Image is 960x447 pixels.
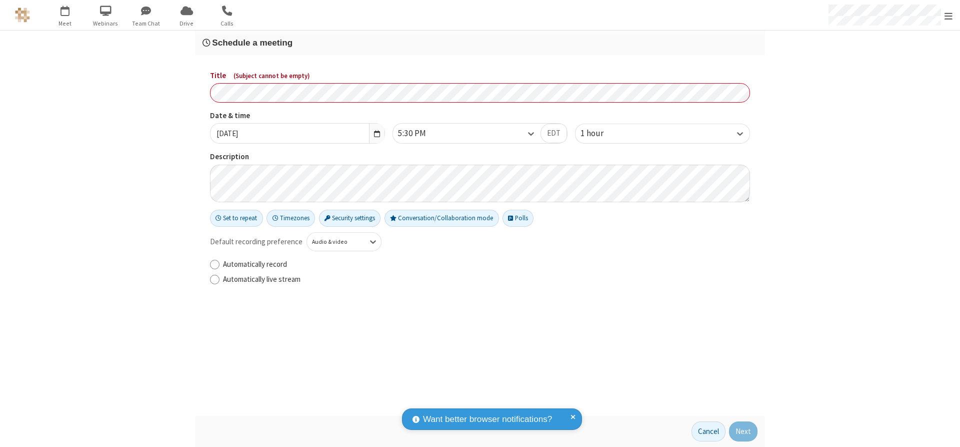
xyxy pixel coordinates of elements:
label: Automatically live stream [223,274,750,285]
span: Schedule a meeting [212,38,292,48]
span: Want better browser notifications? [423,413,552,426]
span: ( Subject cannot be empty ) [233,72,310,80]
div: 5:30 PM [398,127,443,140]
img: QA Selenium DO NOT DELETE OR CHANGE [15,8,30,23]
label: Date & time [210,110,385,122]
button: EDT [540,124,567,144]
span: Drive [168,19,205,28]
button: Security settings [319,210,381,227]
button: Set to repeat [210,210,263,227]
label: Description [210,151,750,163]
div: Audio & video [312,237,359,246]
span: Team Chat [127,19,165,28]
button: Timezones [266,210,315,227]
label: Automatically record [223,259,750,270]
button: Next [729,421,757,441]
button: Cancel [691,421,725,441]
span: Webinars [87,19,124,28]
span: Meet [46,19,84,28]
span: Default recording preference [210,236,302,248]
div: 1 hour [580,127,620,140]
button: Conversation/Collaboration mode [384,210,499,227]
span: Calls [208,19,246,28]
label: Title [210,70,750,82]
button: Polls [502,210,533,227]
